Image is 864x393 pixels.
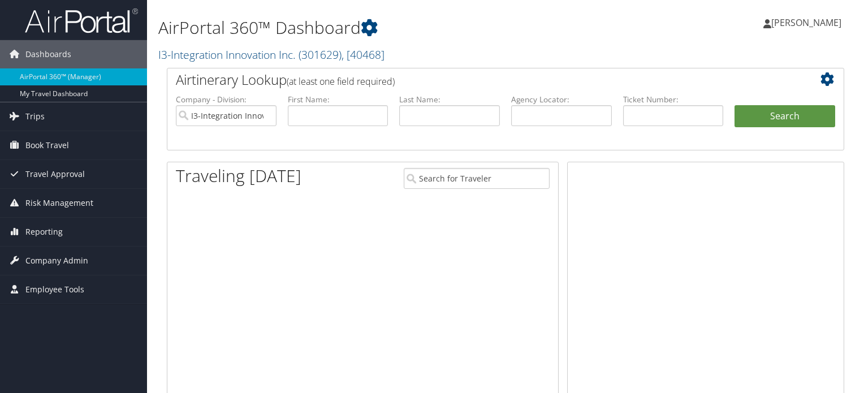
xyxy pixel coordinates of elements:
[25,7,138,34] img: airportal-logo.png
[771,16,841,29] span: [PERSON_NAME]
[404,168,550,189] input: Search for Traveler
[176,94,277,105] label: Company - Division:
[763,6,853,40] a: [PERSON_NAME]
[288,94,388,105] label: First Name:
[25,189,93,217] span: Risk Management
[287,75,395,88] span: (at least one field required)
[158,47,385,62] a: I3-Integration Innovation Inc.
[158,16,621,40] h1: AirPortal 360™ Dashboard
[25,160,85,188] span: Travel Approval
[25,131,69,159] span: Book Travel
[342,47,385,62] span: , [ 40468 ]
[25,40,71,68] span: Dashboards
[25,275,84,304] span: Employee Tools
[25,218,63,246] span: Reporting
[399,94,500,105] label: Last Name:
[623,94,724,105] label: Ticket Number:
[176,70,779,89] h2: Airtinerary Lookup
[25,102,45,131] span: Trips
[25,247,88,275] span: Company Admin
[511,94,612,105] label: Agency Locator:
[176,164,301,188] h1: Traveling [DATE]
[735,105,835,128] button: Search
[299,47,342,62] span: ( 301629 )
